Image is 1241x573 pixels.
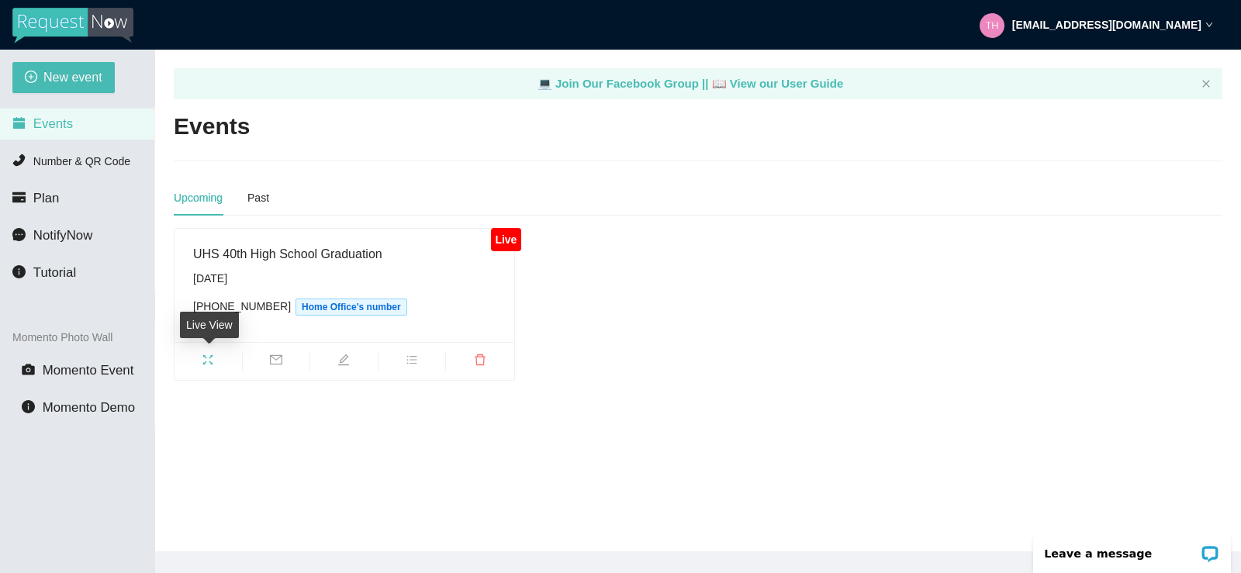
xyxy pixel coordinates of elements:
[310,354,378,371] span: edit
[180,312,239,338] div: Live View
[22,363,35,376] span: camera
[22,400,35,413] span: info-circle
[491,228,521,251] div: Live
[193,298,496,316] div: [PHONE_NUMBER]
[1023,524,1241,573] iframe: LiveChat chat widget
[43,363,134,378] span: Momento Event
[12,8,133,43] img: RequestNow
[43,400,135,415] span: Momento Demo
[538,77,712,90] a: laptop Join Our Facebook Group ||
[712,77,727,90] span: laptop
[1205,21,1213,29] span: down
[243,354,310,371] span: mail
[12,116,26,129] span: calendar
[33,116,73,131] span: Events
[247,189,269,206] div: Past
[174,111,250,143] h2: Events
[1201,79,1211,88] span: close
[712,77,844,90] a: laptop View our User Guide
[12,191,26,204] span: credit-card
[1201,79,1211,89] button: close
[446,354,514,371] span: delete
[175,354,242,371] span: fullscreen
[296,299,407,316] span: Home Office's number
[980,13,1004,38] img: 3583c18a842b97acc7f65ec5d5e786d3
[174,189,223,206] div: Upcoming
[12,154,26,167] span: phone
[33,228,92,243] span: NotifyNow
[379,354,446,371] span: bars
[538,77,552,90] span: laptop
[33,155,130,167] span: Number & QR Code
[33,265,76,280] span: Tutorial
[1012,19,1201,31] strong: [EMAIL_ADDRESS][DOMAIN_NAME]
[12,62,115,93] button: plus-circleNew event
[12,228,26,241] span: message
[12,265,26,278] span: info-circle
[25,71,37,85] span: plus-circle
[193,270,496,287] div: [DATE]
[33,191,60,205] span: Plan
[193,244,496,264] div: UHS 40th High School Graduation
[43,67,102,87] span: New event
